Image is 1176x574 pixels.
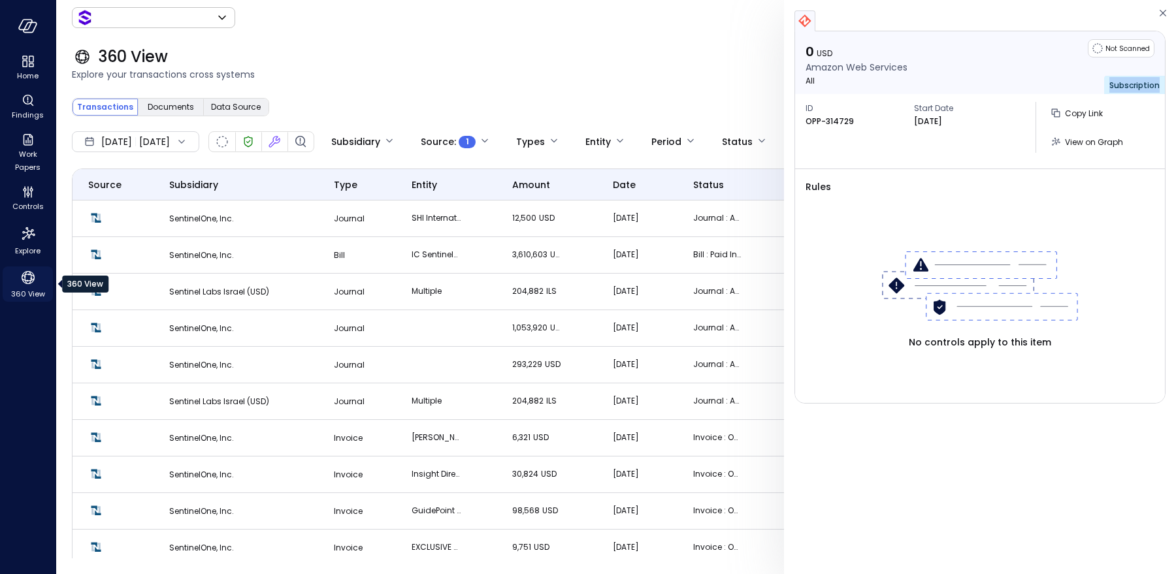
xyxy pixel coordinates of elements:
[334,213,365,224] span: Journal
[806,74,907,88] p: All
[550,322,566,333] span: USD
[72,67,1160,82] span: Explore your transactions cross systems
[3,91,53,123] div: Findings
[293,134,308,150] div: Finding
[806,115,854,128] p: OPP-314729
[412,285,461,298] p: multiple
[169,541,302,554] p: SentinelOne, Inc.
[512,468,561,481] p: 30,824
[12,200,44,213] span: Controls
[541,468,557,479] span: USD
[11,287,45,300] span: 360 View
[88,430,104,445] img: Netsuite
[421,131,476,153] div: Source :
[8,148,48,174] span: Work Papers
[542,505,558,516] span: USD
[88,503,104,518] img: Netsuite
[533,432,549,443] span: USD
[3,266,53,302] div: 360 View
[169,505,302,518] p: SentinelOne, Inc.
[62,276,108,293] div: 360 View
[546,395,557,406] span: ILS
[334,286,365,297] span: Journal
[693,212,742,225] p: Journal : Approved for Posting
[331,131,380,153] div: Subsidiary
[3,131,53,175] div: Work Papers
[88,178,122,192] span: Source
[1065,108,1103,119] span: Copy Link
[1109,80,1160,91] span: Subscription
[693,468,742,481] p: Invoice : Open
[169,178,218,192] span: Subsidiary
[1088,39,1154,57] div: Not Scanned
[539,212,555,223] span: USD
[585,131,611,153] div: Entity
[693,358,742,371] p: Journal : Approved for Posting
[613,504,662,517] p: [DATE]
[806,102,904,115] span: ID
[693,504,742,517] p: Invoice : Open
[3,52,53,84] div: Home
[77,10,93,25] img: Icon
[334,542,363,553] span: Invoice
[148,101,194,114] span: Documents
[334,396,365,407] span: Journal
[534,541,549,552] span: USD
[1047,102,1108,124] button: Copy Link
[466,135,469,148] span: 1
[15,244,41,257] span: Explore
[88,393,104,409] img: Netsuite
[613,468,662,481] p: [DATE]
[512,358,561,371] p: 293,229
[512,178,550,192] span: amount
[613,285,662,298] p: [DATE]
[613,541,662,554] p: [DATE]
[512,541,561,554] p: 9,751
[546,285,557,296] span: ILS
[693,248,742,261] p: Bill : Paid In Full
[613,248,662,261] p: [DATE]
[88,357,104,372] img: Netsuite
[817,48,832,59] span: USD
[512,212,561,225] p: 12,500
[88,320,104,336] img: Netsuite
[693,321,742,334] p: Journal : Approved for Posting
[909,335,1051,349] span: No controls apply to this item
[651,131,681,153] div: Period
[914,102,1012,115] span: Start Date
[412,394,461,407] p: multiple
[334,249,345,261] span: Bill
[512,248,561,261] p: 3,610,603
[88,210,104,226] img: Netsuite
[169,322,302,335] p: SentinelOne, Inc.
[693,431,742,444] p: Invoice : Open
[169,432,302,445] p: SentinelOne, Inc.
[101,135,132,149] span: [DATE]
[334,359,365,370] span: Journal
[88,466,104,482] img: Netsuite
[334,323,365,334] span: Journal
[3,183,53,214] div: Controls
[722,131,753,153] div: Status
[88,539,104,555] img: Netsuite
[806,180,1154,194] span: Rules
[334,178,357,192] span: Type
[693,178,724,192] span: status
[512,321,561,334] p: 1,053,920
[550,249,566,260] span: USD
[267,134,282,150] div: Fixed
[412,504,461,517] p: GuidePoint Security
[169,395,302,408] p: Sentinel Labs Israel (USD)
[77,101,133,114] span: Transactions
[240,134,256,150] div: Verified
[169,212,302,225] p: SentinelOne, Inc.
[3,222,53,259] div: Explore
[798,14,811,27] img: zab
[914,115,942,128] p: [DATE]
[613,321,662,334] p: [DATE]
[1047,131,1128,153] button: View on Graph
[693,394,742,407] p: Journal : Approved for Posting
[334,469,363,480] span: Invoice
[693,285,742,298] p: Journal : Approved for Posting
[545,359,561,370] span: USD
